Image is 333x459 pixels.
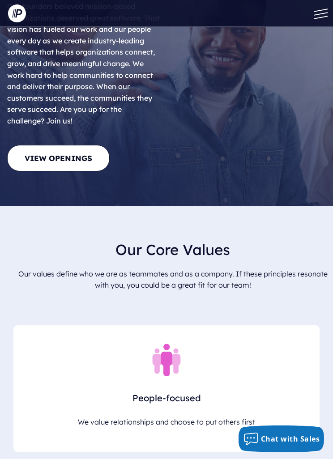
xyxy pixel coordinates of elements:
[261,434,320,444] span: Chat with Sales
[27,413,307,432] p: We value relationships and choose to put others first
[14,234,331,265] h2: Our Core Values
[14,265,331,295] p: Our values define who we are as teammates and as a company. If these principles resonate with you...
[144,325,189,383] img: Icon_People_First_Red-1
[27,391,307,413] h3: People-focused
[239,425,324,452] button: Chat with Sales
[7,145,110,171] a: View Openings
